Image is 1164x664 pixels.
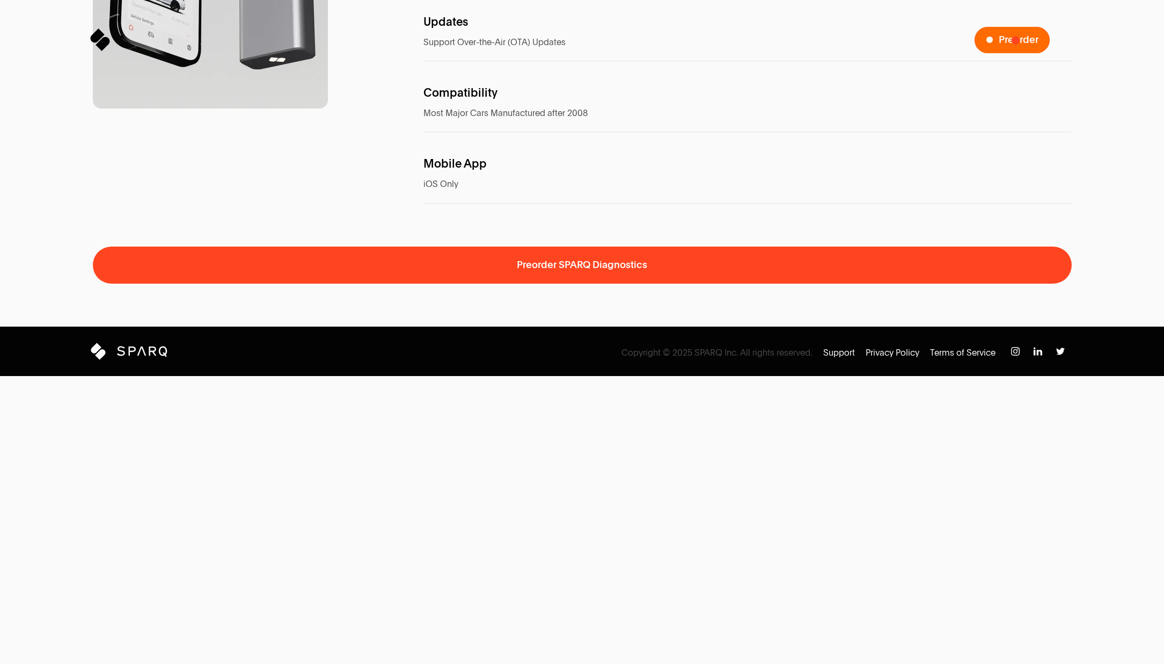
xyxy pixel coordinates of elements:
a: Support [823,347,855,359]
span: Compatibility [423,87,497,99]
img: Instagram [1011,347,1020,356]
span: iOS Only [423,178,458,190]
span: Preorder [999,35,1038,45]
span: Mobile App [423,158,487,170]
span: Most Major Cars Manufactured after 2008 [423,107,906,119]
span: Copyright © 2025 SPARQ Inc. All rights reserved. [621,347,812,359]
img: Instagram [1056,347,1065,356]
span: iOS Only [423,178,906,190]
span: Most Major Cars Manufactured after 2008 [423,107,588,119]
span: Preorder SPARQ Diagnostics [517,260,647,270]
a: Privacy Policy [866,347,919,359]
a: Terms of Service [930,347,995,359]
button: Preorder a SPARQ Diagnostics Device [975,27,1050,53]
button: Preorder SPARQ Diagnostics [93,247,1072,284]
img: Instagram [1034,347,1042,356]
